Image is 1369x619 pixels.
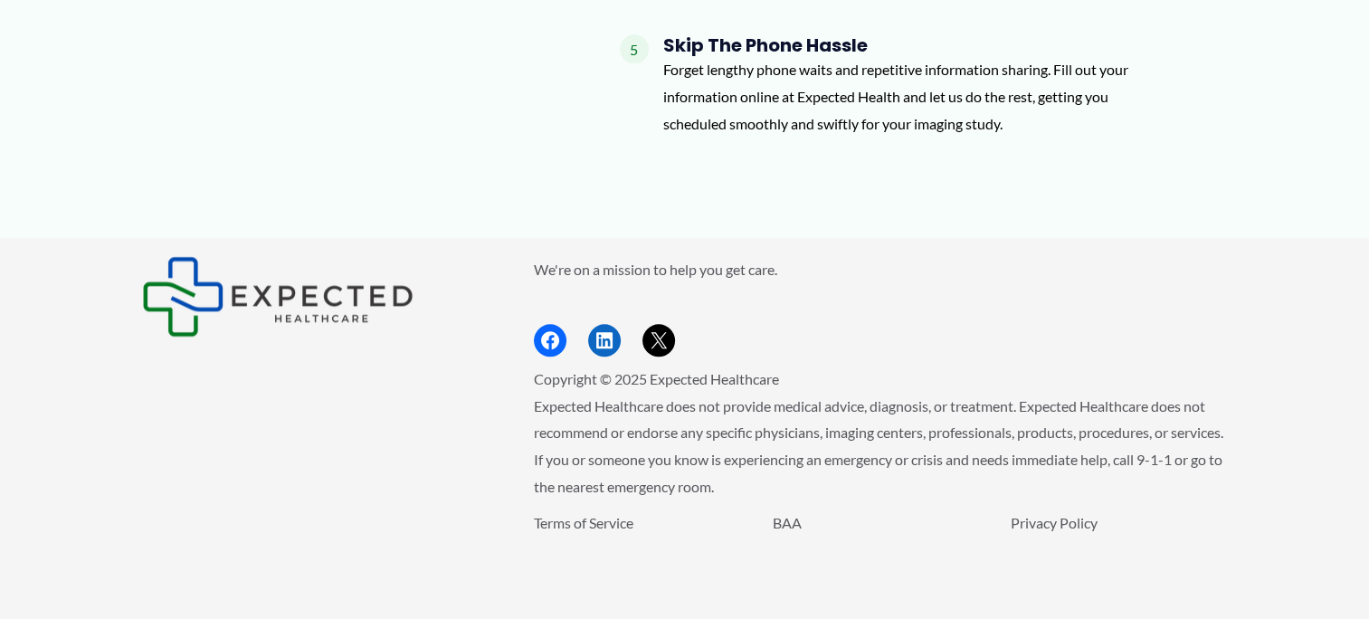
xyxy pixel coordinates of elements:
[534,514,633,531] a: Terms of Service
[534,509,1228,577] aside: Footer Widget 3
[142,256,489,337] aside: Footer Widget 1
[142,256,414,337] img: Expected Healthcare Logo - side, dark font, small
[663,56,1170,137] p: Forget lengthy phone waits and repetitive information sharing. Fill out your information online a...
[534,370,779,387] span: Copyright © 2025 Expected Healthcare
[534,256,1228,283] p: We're on a mission to help you get care.
[534,256,1228,357] aside: Footer Widget 2
[663,34,1170,56] h4: Skip the Phone Hassle
[772,514,801,531] a: BAA
[620,34,649,63] span: 5
[1011,514,1098,531] a: Privacy Policy
[534,397,1223,495] span: Expected Healthcare does not provide medical advice, diagnosis, or treatment. Expected Healthcare...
